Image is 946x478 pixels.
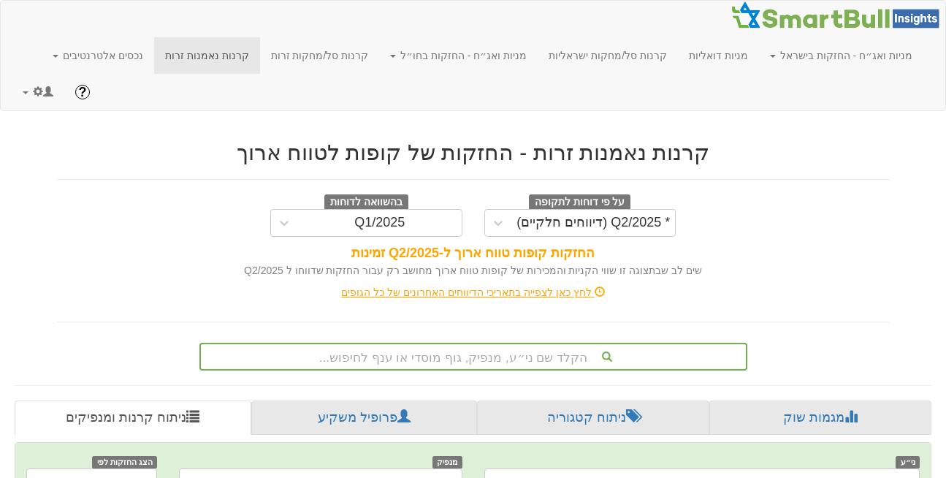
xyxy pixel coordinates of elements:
[896,456,920,468] span: ני״ע
[432,456,462,468] span: מנפיק
[354,216,405,230] div: Q1/2025
[759,37,923,74] a: מניות ואג״ח - החזקות בישראל
[709,401,931,436] a: מגמות שוק
[46,285,901,300] div: לחץ כאן לצפייה בתאריכי הדיווחים האחרונים של כל הגופים
[92,456,156,468] span: הצג החזקות לפי
[154,37,260,74] a: קרנות נאמנות זרות
[201,344,746,369] div: הקלד שם ני״ע, מנפיק, גוף מוסדי או ענף לחיפוש...
[57,140,890,164] h2: קרנות נאמנות זרות - החזקות של קופות לטווח ארוך
[251,401,477,436] a: פרופיל משקיע
[42,37,154,74] a: נכסים אלטרנטיבים
[379,37,538,74] a: מניות ואג״ח - החזקות בחו״ל
[516,216,670,230] div: * Q2/2025 (דיווחים חלקיים)
[529,194,630,210] span: על פי דוחות לתקופה
[477,401,710,436] a: ניתוח קטגוריה
[260,37,380,74] a: קרנות סל/מחקות זרות
[57,263,890,278] div: שים לב שבתצוגה זו שווי הקניות והמכירות של קופות טווח ארוך מחושב רק עבור החזקות שדווחו ל Q2/2025
[324,194,408,210] span: בהשוואה לדוחות
[15,401,251,436] a: ניתוח קרנות ומנפיקים
[78,85,86,99] span: ?
[64,74,101,110] a: ?
[678,37,759,74] a: מניות דואליות
[538,37,678,74] a: קרנות סל/מחקות ישראליות
[731,1,945,30] img: Smartbull
[57,244,890,263] div: החזקות קופות טווח ארוך ל-Q2/2025 זמינות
